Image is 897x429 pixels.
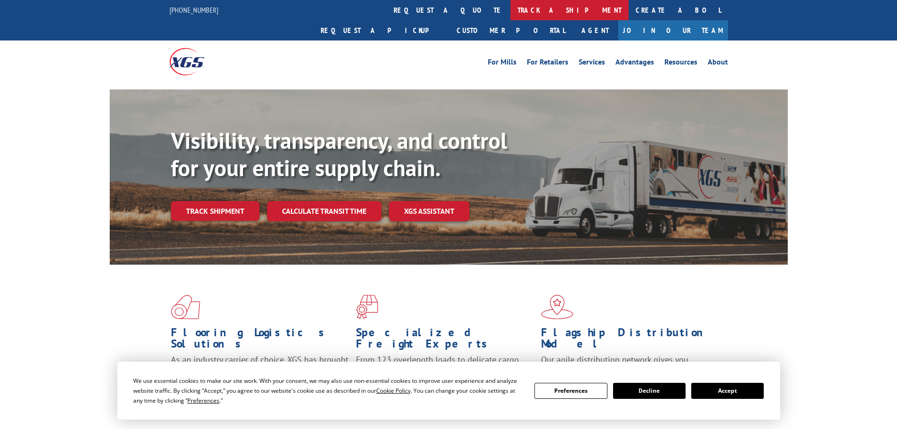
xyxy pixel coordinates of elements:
a: For Mills [488,58,517,69]
span: Cookie Policy [376,387,411,395]
div: We use essential cookies to make our site work. With your consent, we may also use non-essential ... [133,376,523,405]
a: About [708,58,728,69]
p: From 123 overlength loads to delicate cargo, our experienced staff knows the best way to move you... [356,354,534,396]
a: XGS ASSISTANT [389,201,469,221]
b: Visibility, transparency, and control for your entire supply chain. [171,126,507,182]
img: xgs-icon-focused-on-flooring-red [356,295,378,319]
a: Resources [664,58,697,69]
span: As an industry carrier of choice, XGS has brought innovation and dedication to flooring logistics... [171,354,348,388]
img: xgs-icon-flagship-distribution-model-red [541,295,574,319]
a: Join Our Team [618,20,728,40]
button: Accept [691,383,764,399]
span: Preferences [187,397,219,405]
a: For Retailers [527,58,568,69]
div: Cookie Consent Prompt [117,362,780,420]
button: Preferences [534,383,607,399]
a: Customer Portal [450,20,572,40]
h1: Flooring Logistics Solutions [171,327,349,354]
a: Services [579,58,605,69]
a: Calculate transit time [267,201,381,221]
h1: Specialized Freight Experts [356,327,534,354]
a: Request a pickup [314,20,450,40]
span: Our agile distribution network gives you nationwide inventory management on demand. [541,354,714,376]
a: Agent [572,20,618,40]
button: Decline [613,383,686,399]
h1: Flagship Distribution Model [541,327,719,354]
a: [PHONE_NUMBER] [170,5,218,15]
a: Advantages [615,58,654,69]
img: xgs-icon-total-supply-chain-intelligence-red [171,295,200,319]
a: Track shipment [171,201,259,221]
